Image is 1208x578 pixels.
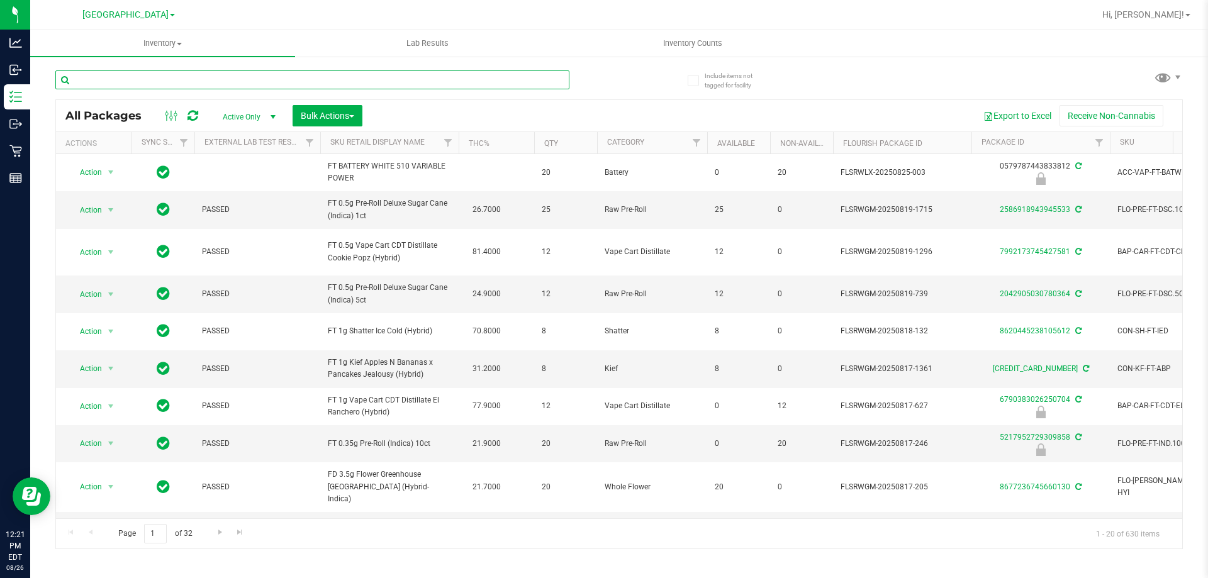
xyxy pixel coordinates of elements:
[9,36,22,49] inline-svg: Analytics
[1000,205,1070,214] a: 2586918943945533
[1086,524,1170,543] span: 1 - 20 of 630 items
[30,30,295,57] a: Inventory
[778,363,825,375] span: 0
[103,435,119,452] span: select
[69,243,103,261] span: Action
[103,397,119,415] span: select
[717,139,755,148] a: Available
[542,481,590,493] span: 20
[841,481,964,493] span: FLSRWGM-20250817-205
[778,438,825,450] span: 20
[1102,9,1184,19] span: Hi, [PERSON_NAME]!
[69,201,103,219] span: Action
[328,394,451,418] span: FT 1g Vape Cart CDT Distillate El Ranchero (Hybrid)
[1081,364,1089,373] span: Sync from Compliance System
[328,282,451,306] span: FT 0.5g Pre-Roll Deluxe Sugar Cane (Indica) 5ct
[202,246,313,258] span: PASSED
[65,139,126,148] div: Actions
[975,105,1060,126] button: Export to Excel
[202,325,313,337] span: PASSED
[202,363,313,375] span: PASSED
[328,240,451,264] span: FT 0.5g Vape Cart CDT Distillate Cookie Popz (Hybrid)
[841,204,964,216] span: FLSRWGM-20250819-1715
[542,438,590,450] span: 20
[715,481,763,493] span: 20
[30,38,295,49] span: Inventory
[542,400,590,412] span: 12
[715,204,763,216] span: 25
[69,397,103,415] span: Action
[1073,247,1082,256] span: Sync from Compliance System
[1073,482,1082,491] span: Sync from Compliance System
[1000,482,1070,491] a: 8677236745660130
[542,363,590,375] span: 8
[544,139,558,148] a: Qty
[605,438,700,450] span: Raw Pre-Roll
[715,288,763,300] span: 12
[142,138,190,147] a: Sync Status
[970,172,1112,185] div: Newly Received
[715,363,763,375] span: 8
[605,167,700,179] span: Battery
[82,9,169,20] span: [GEOGRAPHIC_DATA]
[438,132,459,153] a: Filter
[705,71,768,90] span: Include items not tagged for facility
[211,524,229,541] a: Go to the next page
[466,360,507,378] span: 31.2000
[466,478,507,496] span: 21.7000
[69,286,103,303] span: Action
[993,364,1078,373] a: [CREDIT_CARD_NUMBER]
[9,145,22,157] inline-svg: Retail
[1073,205,1082,214] span: Sync from Compliance System
[466,285,507,303] span: 24.9000
[542,288,590,300] span: 12
[157,322,170,340] span: In Sync
[843,139,922,148] a: Flourish Package ID
[466,243,507,261] span: 81.4000
[715,325,763,337] span: 8
[841,363,964,375] span: FLSRWGM-20250817-1361
[841,438,964,450] span: FLSRWGM-20250817-246
[1120,138,1134,147] a: SKU
[466,435,507,453] span: 21.9000
[103,164,119,181] span: select
[202,438,313,450] span: PASSED
[69,435,103,452] span: Action
[841,400,964,412] span: FLSRWGM-20250817-627
[330,138,425,147] a: Sku Retail Display Name
[103,360,119,377] span: select
[295,30,560,57] a: Lab Results
[778,246,825,258] span: 0
[560,30,825,57] a: Inventory Counts
[328,469,451,505] span: FD 3.5g Flower Greenhouse [GEOGRAPHIC_DATA] (Hybrid-Indica)
[1073,289,1082,298] span: Sync from Compliance System
[1000,289,1070,298] a: 2042905030780364
[605,325,700,337] span: Shatter
[466,397,507,415] span: 77.9000
[646,38,739,49] span: Inventory Counts
[841,325,964,337] span: FLSRWGM-20250818-132
[299,132,320,153] a: Filter
[715,438,763,450] span: 0
[157,397,170,414] span: In Sync
[157,164,170,181] span: In Sync
[328,325,451,337] span: FT 1g Shatter Ice Cold (Hybrid)
[108,524,203,543] span: Page of 32
[204,138,303,147] a: External Lab Test Result
[1073,395,1082,404] span: Sync from Compliance System
[1000,326,1070,335] a: 8620445238105612
[328,357,451,381] span: FT 1g Kief Apples N Bananas x Pancakes Jealousy (Hybrid)
[605,363,700,375] span: Kief
[293,105,362,126] button: Bulk Actions
[715,167,763,179] span: 0
[466,322,507,340] span: 70.8000
[780,139,836,148] a: Non-Available
[715,246,763,258] span: 12
[103,478,119,496] span: select
[69,360,103,377] span: Action
[69,164,103,181] span: Action
[6,563,25,572] p: 08/26
[389,38,466,49] span: Lab Results
[1073,433,1082,442] span: Sync from Compliance System
[605,481,700,493] span: Whole Flower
